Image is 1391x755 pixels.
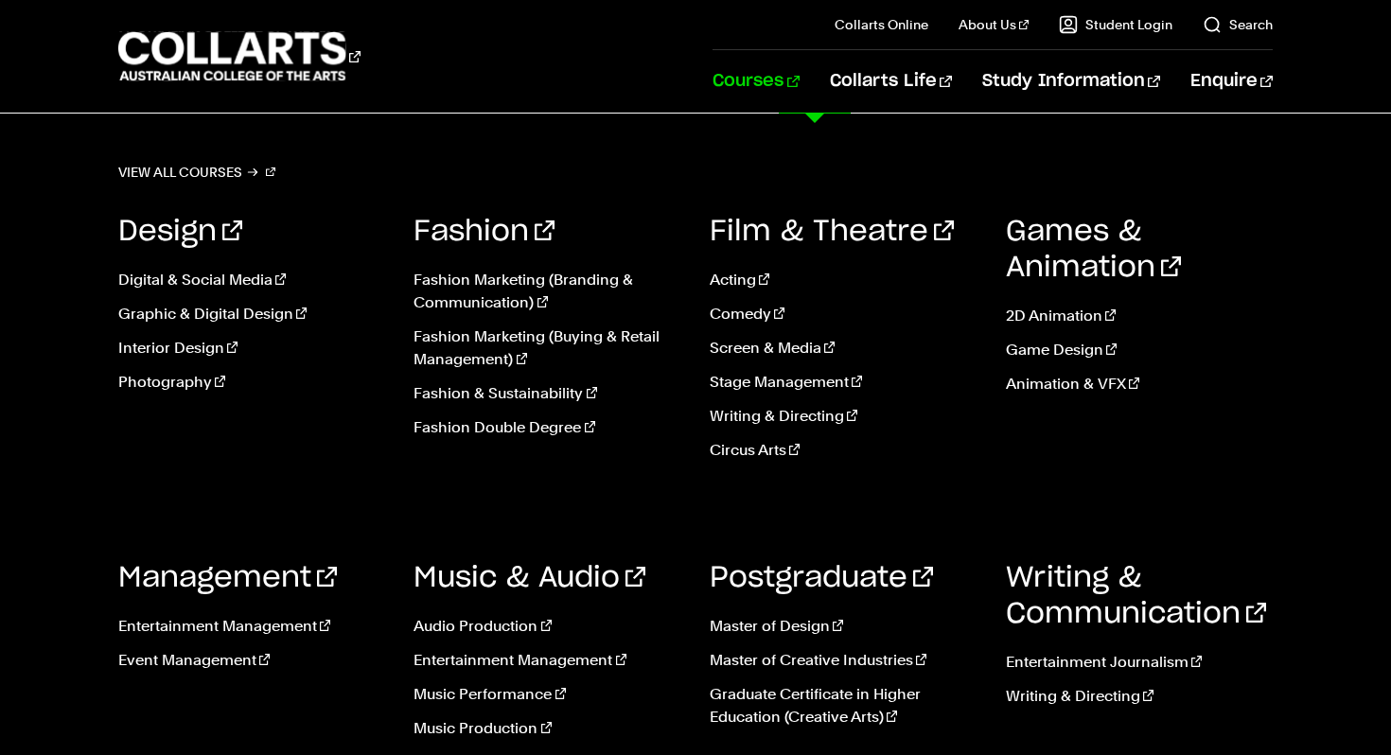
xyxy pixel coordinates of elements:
[414,717,681,740] a: Music Production
[414,564,645,592] a: Music & Audio
[710,218,954,246] a: Film & Theatre
[118,371,386,394] a: Photography
[710,405,977,428] a: Writing & Directing
[1006,685,1274,708] a: Writing & Directing
[1006,373,1274,395] a: Animation & VFX
[414,325,681,371] a: Fashion Marketing (Buying & Retail Management)
[1006,339,1274,361] a: Game Design
[118,269,386,291] a: Digital & Social Media
[710,649,977,672] a: Master of Creative Industries
[118,615,386,638] a: Entertainment Management
[118,159,275,185] a: View all courses
[710,564,933,592] a: Postgraduate
[414,615,681,638] a: Audio Production
[710,683,977,729] a: Graduate Certificate in Higher Education (Creative Arts)
[1006,564,1266,628] a: Writing & Communication
[1006,218,1181,282] a: Games & Animation
[710,439,977,462] a: Circus Arts
[118,337,386,360] a: Interior Design
[713,50,799,113] a: Courses
[414,683,681,706] a: Music Performance
[982,50,1160,113] a: Study Information
[835,15,928,34] a: Collarts Online
[1059,15,1172,34] a: Student Login
[118,303,386,325] a: Graphic & Digital Design
[118,649,386,672] a: Event Management
[710,269,977,291] a: Acting
[1006,305,1274,327] a: 2D Animation
[710,615,977,638] a: Master of Design
[118,218,242,246] a: Design
[414,649,681,672] a: Entertainment Management
[118,564,337,592] a: Management
[414,382,681,405] a: Fashion & Sustainability
[1203,15,1273,34] a: Search
[959,15,1029,34] a: About Us
[414,269,681,314] a: Fashion Marketing (Branding & Communication)
[1006,651,1274,674] a: Entertainment Journalism
[414,416,681,439] a: Fashion Double Degree
[710,303,977,325] a: Comedy
[1190,50,1273,113] a: Enquire
[710,371,977,394] a: Stage Management
[414,218,555,246] a: Fashion
[118,29,361,83] div: Go to homepage
[830,50,952,113] a: Collarts Life
[710,337,977,360] a: Screen & Media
